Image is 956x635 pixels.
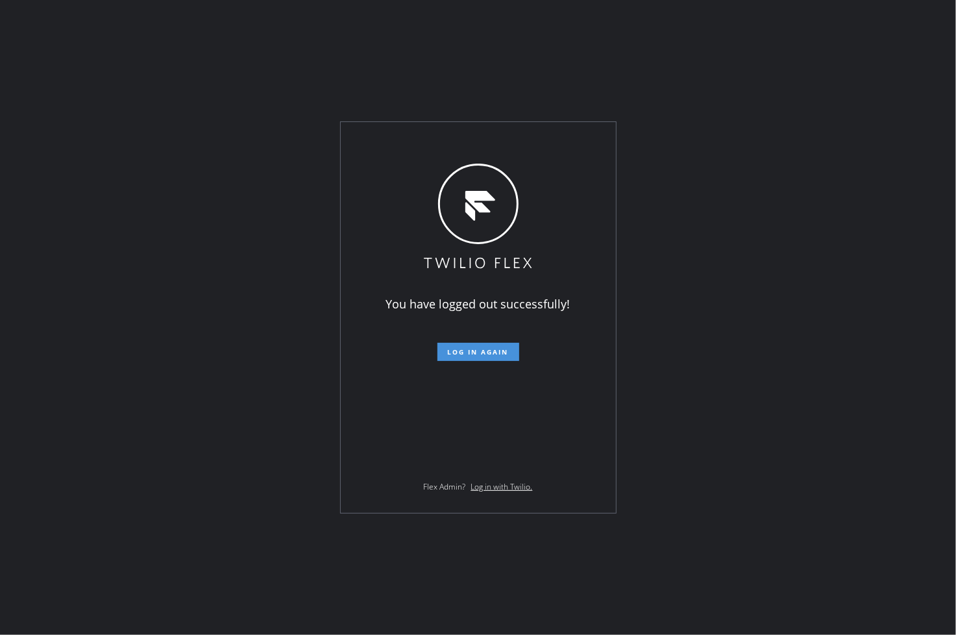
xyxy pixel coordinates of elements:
span: Log in again [448,347,509,356]
span: You have logged out successfully! [386,296,570,312]
span: Flex Admin? [424,481,466,492]
button: Log in again [437,343,519,361]
a: Log in with Twilio. [471,481,533,492]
